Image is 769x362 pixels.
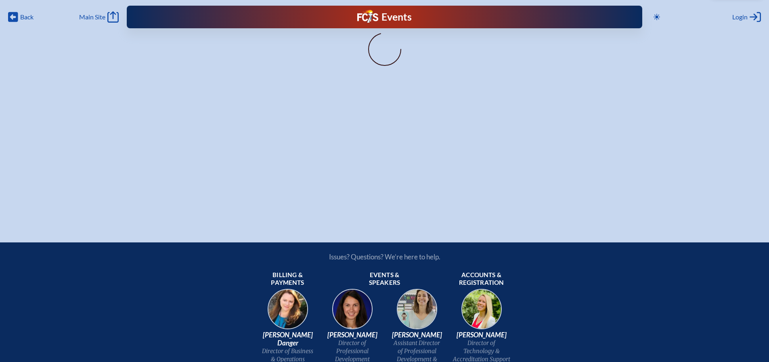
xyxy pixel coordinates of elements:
span: [PERSON_NAME] Danger [259,331,317,347]
span: Main Site [79,13,105,21]
img: 9c64f3fb-7776-47f4-83d7-46a341952595 [262,286,314,338]
h1: Events [381,12,412,22]
a: FCIS LogoEvents [357,10,412,24]
img: 545ba9c4-c691-43d5-86fb-b0a622cbeb82 [391,286,443,338]
span: Events & speakers [356,271,414,287]
span: [PERSON_NAME] [388,331,446,339]
span: [PERSON_NAME] [323,331,381,339]
div: FCIS Events — Future ready [268,10,500,24]
img: Florida Council of Independent Schools [357,10,378,23]
img: 94e3d245-ca72-49ea-9844-ae84f6d33c0f [327,286,378,338]
span: Back [20,13,34,21]
img: b1ee34a6-5a78-4519-85b2-7190c4823173 [456,286,507,338]
span: Accounts & registration [453,271,511,287]
a: Main Site [79,11,119,23]
span: Billing & payments [259,271,317,287]
p: Issues? Questions? We’re here to help. [243,253,527,261]
span: [PERSON_NAME] [453,331,511,339]
span: Login [732,13,748,21]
